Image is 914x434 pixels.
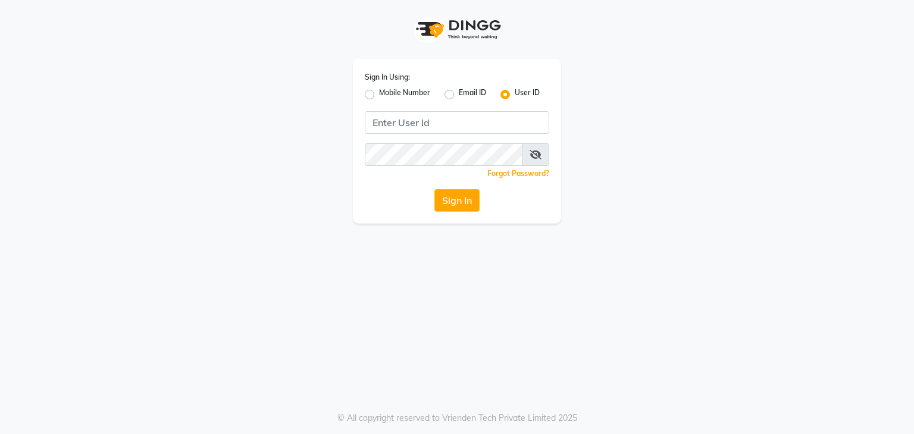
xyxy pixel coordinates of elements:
[365,143,522,166] input: Username
[409,12,505,47] img: logo1.svg
[434,189,480,212] button: Sign In
[379,87,430,102] label: Mobile Number
[365,72,410,83] label: Sign In Using:
[365,111,549,134] input: Username
[459,87,486,102] label: Email ID
[515,87,540,102] label: User ID
[487,169,549,178] a: Forgot Password?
